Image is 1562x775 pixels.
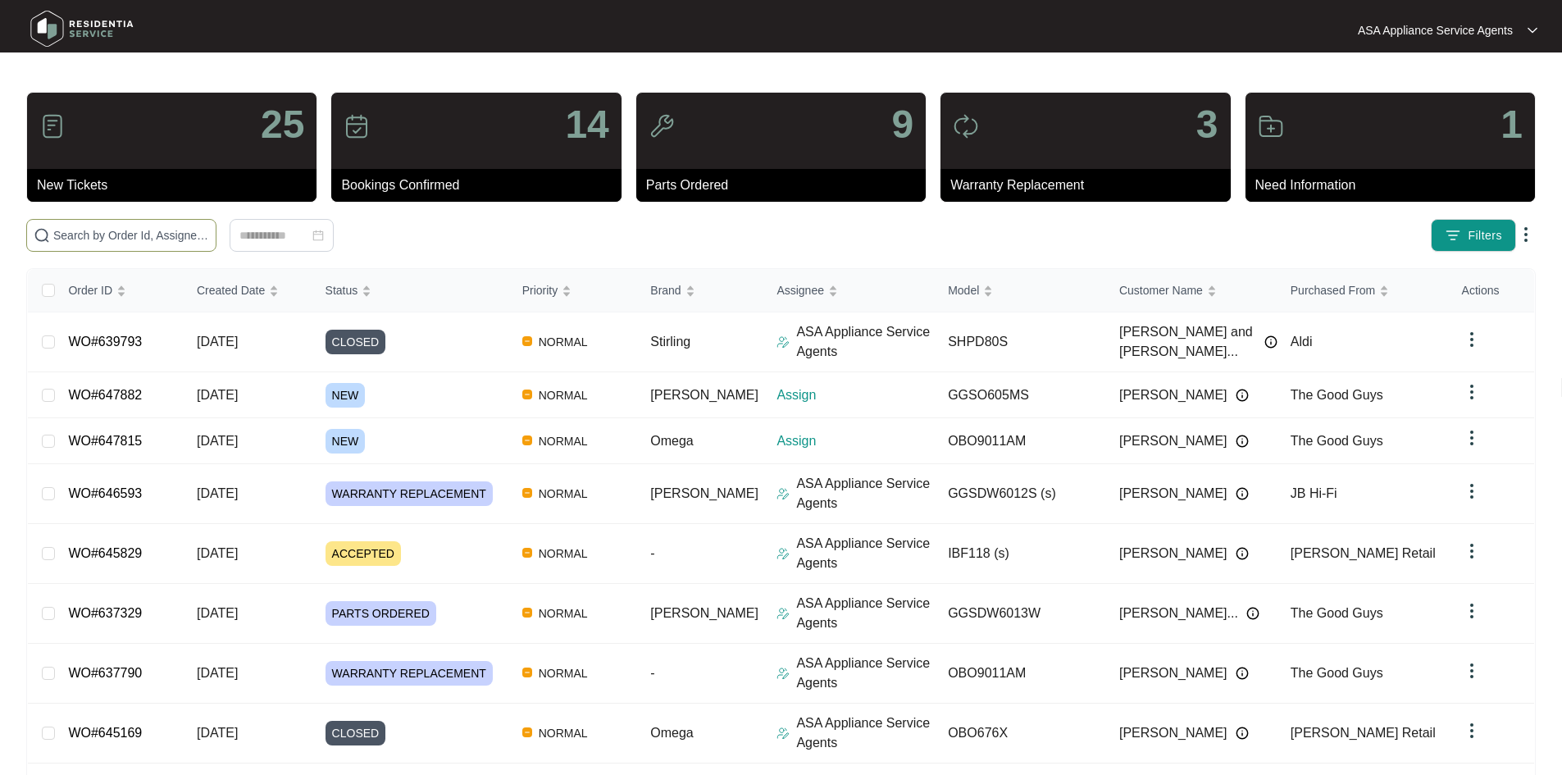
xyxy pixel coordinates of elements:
span: Aldi [1291,335,1313,349]
span: The Good Guys [1291,666,1383,680]
p: 9 [891,105,913,144]
img: Info icon [1236,667,1249,680]
span: [PERSON_NAME] [650,388,758,402]
th: Assignee [763,269,935,312]
span: NORMAL [532,663,594,683]
a: WO#637790 [68,666,142,680]
img: Assigner Icon [776,607,790,620]
a: WO#645169 [68,726,142,740]
span: - [650,546,654,560]
img: filter icon [1445,227,1461,244]
p: ASA Appliance Service Agents [796,594,935,633]
p: Need Information [1255,176,1535,195]
th: Customer Name [1106,269,1277,312]
span: NORMAL [532,332,594,352]
p: 25 [261,105,304,144]
td: OBO676X [935,704,1106,764]
p: Assign [776,431,935,451]
th: Model [935,269,1106,312]
span: WARRANTY REPLACEMENT [326,661,493,686]
a: WO#645829 [68,546,142,560]
p: Parts Ordered [646,176,926,195]
img: icon [344,113,370,139]
a: WO#637329 [68,606,142,620]
span: [PERSON_NAME] and [PERSON_NAME]... [1119,322,1256,362]
img: Info icon [1246,607,1259,620]
span: Brand [650,281,681,299]
span: [DATE] [197,434,238,448]
img: dropdown arrow [1528,26,1537,34]
img: dropdown arrow [1462,661,1482,681]
img: Vercel Logo [522,668,532,677]
img: Vercel Logo [522,488,532,498]
img: Assigner Icon [776,487,790,500]
span: NORMAL [532,484,594,504]
span: NORMAL [532,431,594,451]
span: Model [948,281,979,299]
td: OBO9011AM [935,644,1106,704]
span: Stirling [650,335,690,349]
span: Order ID [68,281,112,299]
a: WO#647815 [68,434,142,448]
span: Priority [522,281,558,299]
img: dropdown arrow [1462,428,1482,448]
img: Vercel Logo [522,435,532,445]
img: dropdown arrow [1462,481,1482,501]
img: dropdown arrow [1516,225,1536,244]
td: GGSDW6012S (s) [935,464,1106,524]
p: Assign [776,385,935,405]
span: The Good Guys [1291,606,1383,620]
img: Vercel Logo [522,548,532,558]
p: 1 [1501,105,1523,144]
span: Customer Name [1119,281,1203,299]
img: Info icon [1236,727,1249,740]
p: ASA Appliance Service Agents [796,534,935,573]
th: Actions [1449,269,1534,312]
span: WARRANTY REPLACEMENT [326,481,493,506]
img: Info icon [1264,335,1277,349]
p: ASA Appliance Service Agents [796,322,935,362]
img: residentia service logo [25,4,139,53]
td: OBO9011AM [935,418,1106,464]
input: Search by Order Id, Assignee Name, Customer Name, Brand and Model [53,226,209,244]
span: The Good Guys [1291,434,1383,448]
span: Omega [650,434,693,448]
p: 14 [565,105,608,144]
img: Vercel Logo [522,336,532,346]
span: NEW [326,383,366,408]
span: [PERSON_NAME] [1119,663,1227,683]
img: Info icon [1236,435,1249,448]
th: Created Date [184,269,312,312]
span: NEW [326,429,366,454]
span: JB Hi-Fi [1291,486,1337,500]
th: Priority [509,269,638,312]
a: WO#647882 [68,388,142,402]
img: dropdown arrow [1462,601,1482,621]
img: dropdown arrow [1462,721,1482,741]
img: Vercel Logo [522,727,532,737]
p: Bookings Confirmed [341,176,621,195]
p: Warranty Replacement [950,176,1230,195]
span: [PERSON_NAME] [650,486,758,500]
a: WO#639793 [68,335,142,349]
span: Purchased From [1291,281,1375,299]
th: Status [312,269,509,312]
th: Brand [637,269,763,312]
span: The Good Guys [1291,388,1383,402]
span: NORMAL [532,604,594,623]
span: [DATE] [197,606,238,620]
span: [DATE] [197,546,238,560]
span: NORMAL [532,544,594,563]
span: CLOSED [326,330,386,354]
span: [DATE] [197,666,238,680]
img: icon [953,113,979,139]
span: ACCEPTED [326,541,401,566]
span: [PERSON_NAME] [650,606,758,620]
a: WO#646593 [68,486,142,500]
span: NORMAL [532,723,594,743]
span: [DATE] [197,486,238,500]
span: Omega [650,726,693,740]
span: [DATE] [197,335,238,349]
img: Vercel Logo [522,608,532,618]
span: [PERSON_NAME] [1119,431,1227,451]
